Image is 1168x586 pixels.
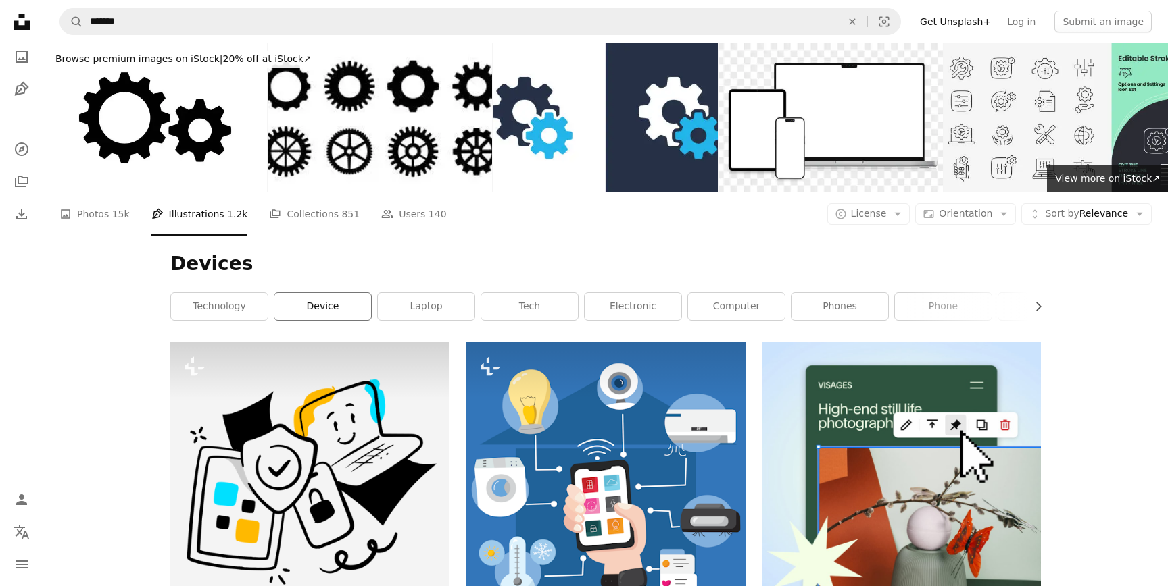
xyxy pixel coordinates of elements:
a: technology [171,293,268,320]
a: A person holding a smart phone in their hand [466,475,745,487]
span: Relevance [1045,207,1128,221]
button: Submit an image [1054,11,1152,32]
a: phone [895,293,992,320]
a: tech [481,293,578,320]
span: 140 [429,207,447,221]
a: device [274,293,371,320]
img: Gear solic icon [43,43,267,192]
a: Download History [8,201,35,228]
a: phones [792,293,888,320]
a: Get Unsplash+ [912,11,999,32]
a: Log in [999,11,1044,32]
a: View more on iStock↗ [1047,165,1168,192]
a: Browse premium images on iStock|20% off at iStock↗ [43,43,324,76]
span: 20% off at iStock ↗ [55,53,312,64]
a: laptop [378,293,474,320]
a: A drawing of a person holding a cell phone [170,475,449,487]
button: Search Unsplash [60,9,83,34]
span: License [851,208,887,219]
a: Collections 851 [269,192,360,236]
a: Log in / Sign up [8,486,35,513]
button: Orientation [915,203,1016,225]
button: scroll list to the right [1026,293,1041,320]
button: Language [8,518,35,545]
button: Menu [8,551,35,578]
span: View more on iStock ↗ [1055,173,1160,184]
a: digital [998,293,1095,320]
span: Browse premium images on iStock | [55,53,222,64]
a: Home — Unsplash [8,8,35,38]
a: Collections [8,168,35,195]
span: Sort by [1045,208,1079,219]
a: Explore [8,136,35,163]
a: Photos 15k [59,192,130,236]
a: Photos [8,43,35,70]
span: 851 [341,207,360,221]
button: Sort byRelevance [1021,203,1152,225]
button: License [827,203,910,225]
a: computer [688,293,785,320]
h1: Devices [170,252,1041,276]
img: Options and Settings vector icon set containing 16 editable stroke icons. [944,43,1168,192]
form: Find visuals sitewide [59,8,901,35]
img: Cog gear icon. Solid icon vector illustration. For website design, logo, app, template, ui, etc. [493,43,717,192]
button: Clear [837,9,867,34]
button: Visual search [868,9,900,34]
span: 15k [112,207,130,221]
img: Responsive Web Design on Various Devices. EPS 10 [719,43,943,192]
span: Orientation [939,208,992,219]
a: Illustrations [8,76,35,103]
a: electronic [585,293,681,320]
a: Users 140 [381,192,446,236]
img: Gear set. Black gear set. Gear setting vector icon. Gear wheel isolated on white background [268,43,492,192]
